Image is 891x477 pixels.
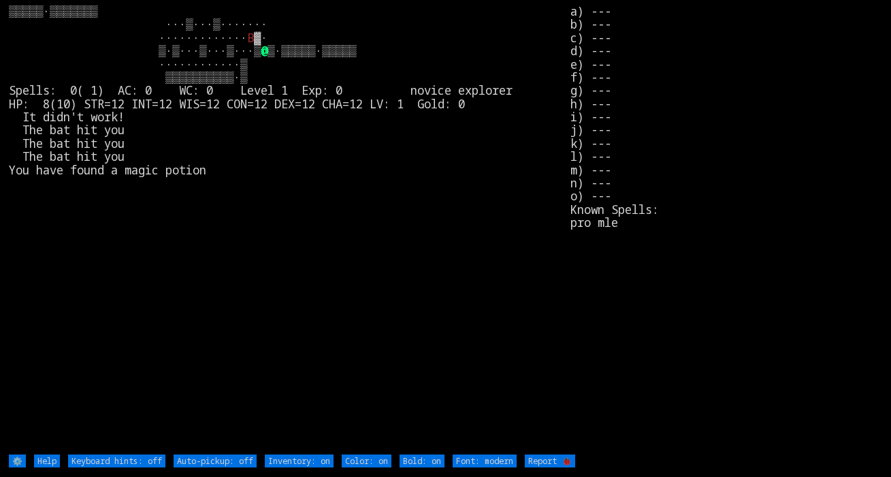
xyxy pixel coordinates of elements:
font: B [247,30,254,46]
input: Bold: on [400,455,444,467]
input: Keyboard hints: off [68,455,165,467]
font: @ [261,43,268,59]
larn: ▒▒▒▒▒·▒▒▒▒▒▒▒ ···▒···▒······· ············· ▓· ▒·▒···▒···▒···▒ ▒·▒▒▒▒▒·▒▒▒▒▒ ············▒ ▒▒▒▒▒▒... [9,5,570,453]
input: Auto-pickup: off [174,455,257,467]
input: Inventory: on [265,455,334,467]
input: Report 🐞 [525,455,575,467]
stats: a) --- b) --- c) --- d) --- e) --- f) --- g) --- h) --- i) --- j) --- k) --- l) --- m) --- n) ---... [570,5,882,453]
input: Font: modern [453,455,517,467]
input: Help [34,455,60,467]
input: Color: on [342,455,391,467]
input: ⚙️ [9,455,26,467]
